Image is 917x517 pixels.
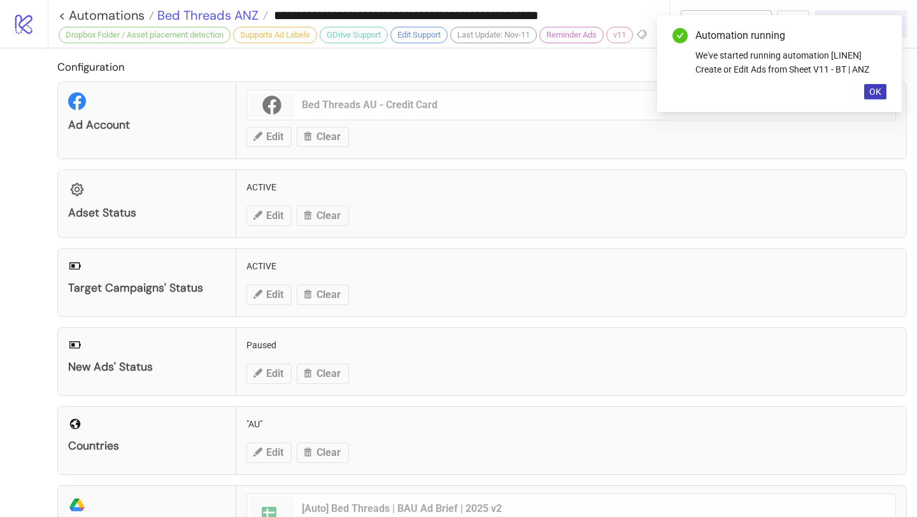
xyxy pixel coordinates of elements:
div: Automation running [695,28,886,43]
button: Abort Run [814,10,907,38]
div: Edit Support [390,27,448,43]
button: OK [864,84,886,99]
span: OK [869,87,881,97]
div: v11 [606,27,633,43]
span: check-circle [672,28,688,43]
div: Reminder Ads [539,27,604,43]
div: Last Update: Nov-11 [450,27,537,43]
div: GDrive Support [320,27,388,43]
button: ... [777,10,809,38]
div: Supports Ad Labels [233,27,317,43]
div: We've started running automation [LINEN] Create or Edit Ads from Sheet V11 - BT | ANZ [695,48,886,76]
span: Bed Threads ANZ [154,7,259,24]
a: < Automations [59,9,154,22]
h2: Configuration [57,59,907,75]
div: Dropbox Folder / Asset placement detection [59,27,231,43]
a: Bed Threads ANZ [154,9,268,22]
button: To Builder [681,10,772,38]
